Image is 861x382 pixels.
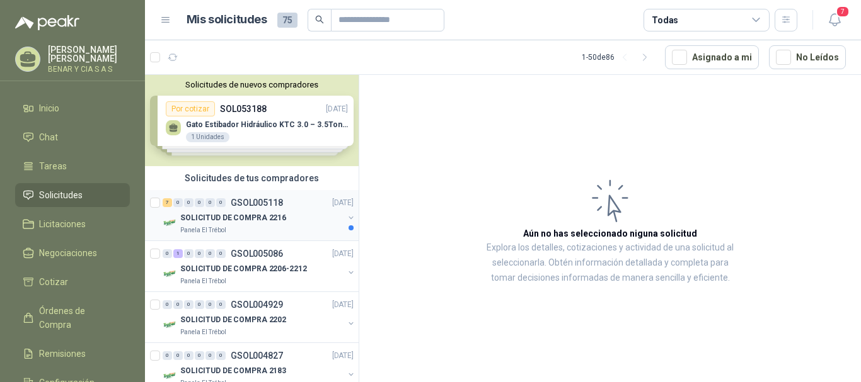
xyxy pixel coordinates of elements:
span: 7 [836,6,850,18]
p: Panela El Trébol [180,276,226,286]
div: 0 [184,249,194,258]
p: GSOL004827 [231,351,283,360]
a: Negociaciones [15,241,130,265]
div: 0 [184,351,194,360]
span: 75 [277,13,298,28]
div: 0 [163,249,172,258]
div: 0 [173,351,183,360]
div: Solicitudes de tus compradores [145,166,359,190]
p: [DATE] [332,299,354,311]
p: [PERSON_NAME] [PERSON_NAME] [48,45,130,63]
div: 1 [173,249,183,258]
a: 7 0 0 0 0 0 GSOL005118[DATE] Company LogoSOLICITUD DE COMPRA 2216Panela El Trébol [163,195,356,235]
button: Asignado a mi [665,45,759,69]
button: No Leídos [769,45,846,69]
span: Chat [39,130,58,144]
a: Licitaciones [15,212,130,236]
h1: Mis solicitudes [187,11,267,29]
div: 0 [205,198,215,207]
p: [DATE] [332,248,354,260]
img: Company Logo [163,215,178,230]
span: Cotizar [39,275,68,289]
a: 0 0 0 0 0 0 GSOL004929[DATE] Company LogoSOLICITUD DE COMPRA 2202Panela El Trébol [163,297,356,337]
div: Todas [652,13,678,27]
div: 0 [216,351,226,360]
div: 0 [205,300,215,309]
p: GSOL004929 [231,300,283,309]
p: SOLICITUD DE COMPRA 2206-2212 [180,263,307,275]
h3: Aún no has seleccionado niguna solicitud [523,227,697,240]
p: Panela El Trébol [180,225,226,235]
div: Solicitudes de nuevos compradoresPor cotizarSOL053188[DATE] Gato Estibador Hidráulico KTC 3.0 – 3... [145,75,359,166]
p: Panela El Trébol [180,327,226,337]
img: Company Logo [163,266,178,281]
a: Solicitudes [15,183,130,207]
div: 0 [195,249,204,258]
a: 0 1 0 0 0 0 GSOL005086[DATE] Company LogoSOLICITUD DE COMPRA 2206-2212Panela El Trébol [163,246,356,286]
a: Inicio [15,96,130,120]
div: 0 [173,198,183,207]
img: Logo peakr [15,15,79,30]
p: [DATE] [332,350,354,362]
div: 0 [184,300,194,309]
div: 0 [205,351,215,360]
p: BENAR Y CIA S A S [48,65,130,73]
div: 0 [184,198,194,207]
a: Órdenes de Compra [15,299,130,337]
a: Tareas [15,154,130,178]
p: SOLICITUD DE COMPRA 2216 [180,212,286,224]
span: Licitaciones [39,217,86,231]
a: Chat [15,125,130,149]
p: Explora los detalles, cotizaciones y actividad de una solicitud al seleccionarla. Obtén informaci... [485,240,735,286]
p: GSOL005118 [231,198,283,207]
a: Remisiones [15,342,130,366]
div: 0 [216,198,226,207]
div: 0 [195,300,204,309]
img: Company Logo [163,317,178,332]
div: 0 [173,300,183,309]
span: Tareas [39,159,67,173]
div: 0 [163,351,172,360]
div: 0 [216,249,226,258]
div: 0 [195,198,204,207]
p: GSOL005086 [231,249,283,258]
button: 7 [823,9,846,31]
div: 0 [195,351,204,360]
div: 0 [205,249,215,258]
span: Órdenes de Compra [39,304,118,332]
p: SOLICITUD DE COMPRA 2183 [180,365,286,377]
div: 0 [163,300,172,309]
div: 0 [216,300,226,309]
span: Remisiones [39,347,86,361]
p: [DATE] [332,197,354,209]
span: Negociaciones [39,246,97,260]
span: search [315,15,324,24]
a: Cotizar [15,270,130,294]
span: Solicitudes [39,188,83,202]
div: 1 - 50 de 86 [582,47,655,67]
div: 7 [163,198,172,207]
span: Inicio [39,101,59,115]
button: Solicitudes de nuevos compradores [150,80,354,89]
p: SOLICITUD DE COMPRA 2202 [180,314,286,326]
